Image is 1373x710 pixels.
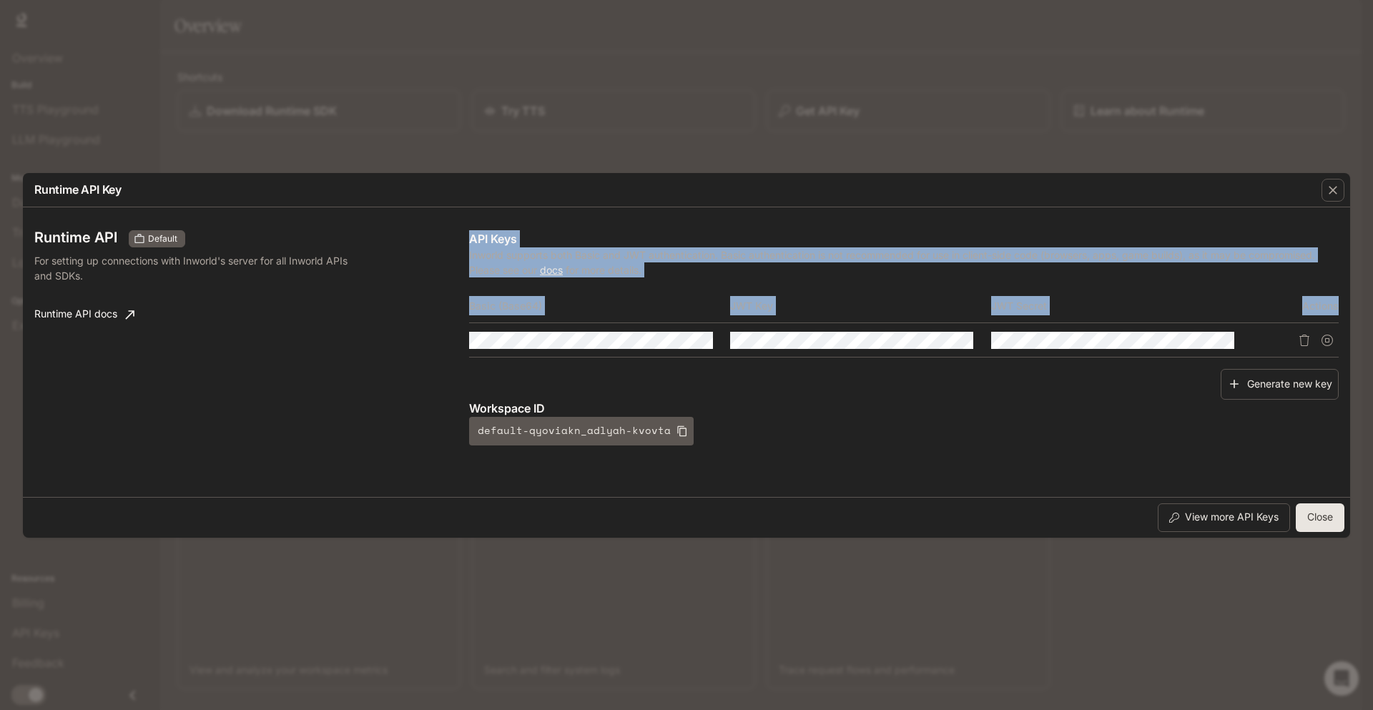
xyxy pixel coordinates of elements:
a: docs [540,264,563,276]
span: Default [142,232,183,245]
th: Actions [1251,289,1339,323]
p: Runtime API Key [34,181,122,198]
p: API Keys [469,230,1339,247]
th: JWT Secret [991,289,1252,323]
button: Suspend API key [1316,329,1339,352]
th: JWT Key [730,289,991,323]
p: For setting up connections with Inworld's server for all Inworld APIs and SDKs. [34,253,352,283]
th: Basic (Base64) [469,289,730,323]
a: Runtime API docs [29,300,140,329]
button: Generate new key [1221,369,1339,400]
button: Close [1296,503,1344,532]
h3: Runtime API [34,230,117,245]
p: Workspace ID [469,400,1339,417]
button: Delete API key [1293,329,1316,352]
p: Inworld supports both Basic and JWT authentication. Basic authentication is not recommended for u... [469,247,1339,277]
button: View more API Keys [1158,503,1290,532]
button: default-qyoviakn_adlyah-kvovta [469,417,694,445]
div: These keys will apply to your current workspace only [129,230,185,247]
